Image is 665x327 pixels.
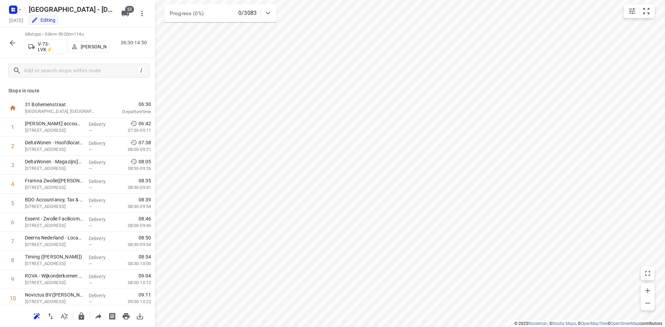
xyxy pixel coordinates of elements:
span: 07:38 [139,139,151,146]
p: [STREET_ADDRESS] [25,127,83,134]
p: [GEOGRAPHIC_DATA], [GEOGRAPHIC_DATA] [25,108,97,115]
span: 08:05 [139,158,151,165]
p: [PERSON_NAME] [81,44,106,49]
span: 52 [125,6,134,13]
p: Delivery [89,273,114,280]
a: Routetitan [528,321,548,326]
div: Progress (0%)0/3083 [164,4,276,22]
p: Delivery [89,254,114,261]
span: • [72,31,74,37]
p: 08:00-10:12 [117,279,151,286]
span: Reverse route [44,312,57,319]
div: 7 [11,238,14,245]
p: [STREET_ADDRESS] [25,146,83,153]
span: 06:42 [139,120,151,127]
div: 2 [11,143,14,149]
p: DeltaWonen - Magazijn(Angela Franken) [25,158,83,165]
h5: [GEOGRAPHIC_DATA] - [DATE] [26,4,116,15]
svg: Early [130,120,137,127]
svg: Early [130,139,137,146]
button: More [135,7,149,20]
div: 10 [10,295,16,302]
span: 08:35 [139,177,151,184]
p: [STREET_ADDRESS] [25,165,83,172]
div: 6 [11,219,14,226]
div: You are currently in edit mode. [31,17,55,24]
p: Departure time [105,108,151,115]
span: Share route [91,312,105,319]
span: — [89,242,92,247]
span: 09:04 [139,272,151,279]
p: [STREET_ADDRESS] [25,203,83,210]
span: 08:54 [139,253,151,260]
span: — [89,166,92,171]
p: Delivery [89,178,114,185]
p: Stops in route [8,87,147,94]
span: Print shipping labels [105,312,119,319]
p: Framna Zwolle(Nadine Seinstra) [25,177,83,184]
p: Oude Deventerstraatweg 42, Zwolle [25,279,83,286]
p: 06:30-14:50 [121,39,150,46]
span: — [89,147,92,152]
span: 09:11 [139,291,151,298]
p: [STREET_ADDRESS] [25,260,83,267]
svg: Early [130,158,137,165]
p: 08:30-09:54 [117,241,151,248]
div: 5 [11,200,14,207]
p: Delivery [89,140,114,147]
input: Add or search stops within route [24,65,138,76]
p: Delivery [89,121,114,128]
p: DeltaWonen - Hoofdlocatie(Angela Franken) [25,139,83,146]
p: [STREET_ADDRESS] [25,241,83,248]
h5: [DATE] [6,16,26,24]
p: 08:30-09:54 [117,203,151,210]
span: 08:46 [139,215,151,222]
p: 68 stops • 56km • 8h20m [25,31,109,38]
p: Timing ([PERSON_NAME]) [25,253,83,260]
button: V-73-LVK⚡ [25,39,66,54]
p: [STREET_ADDRESS] [25,222,83,229]
div: 3 [11,162,14,169]
span: 06:30 [105,101,151,108]
p: 31 Bohemenstraat [25,101,97,108]
p: Deerns Nederland - Locatie Zwolle(Art van Lohuizen) [25,234,83,241]
p: [STREET_ADDRESS] [25,298,83,305]
span: — [89,185,92,190]
span: — [89,223,92,228]
p: 0/3083 [238,9,257,17]
button: 52 [118,7,132,20]
span: — [89,299,92,305]
div: 9 [11,276,14,283]
p: [STREET_ADDRESS] [25,184,83,191]
span: Progress (0%) [170,10,204,17]
p: 08:30-10:00 [117,260,151,267]
p: KRC Van Elderen accountants | belastingadviseurs BV(Patricia Bouman of Corina Salman) [25,120,83,127]
p: 08:00-09:46 [117,222,151,229]
p: Delivery [89,292,114,299]
p: Delivery [89,216,114,223]
p: 08:30-09:26 [117,165,151,172]
div: / [138,67,145,74]
span: — [89,204,92,209]
p: Delivery [89,197,114,204]
span: 08:50 [139,234,151,241]
p: BDO Accountancy, Tax & Legal Bv. Zwolle(Facilitaire zaken) [25,196,83,203]
p: V-73-LVK⚡ [38,41,63,52]
span: — [89,261,92,266]
button: [PERSON_NAME] [68,41,109,52]
a: OpenMapTiles [581,321,608,326]
div: 8 [11,257,14,264]
p: 09:00-10:22 [117,298,151,305]
p: ROVA - Wijkonderkomen Zwolle Zuid(Erwin de Redder) [25,272,83,279]
p: 07:30-09:11 [117,127,151,134]
p: Novictus BV(Betul Erikci) [25,291,83,298]
span: — [89,128,92,133]
p: 08:00-09:21 [117,146,151,153]
a: Stadia Maps [552,321,576,326]
p: 08:30-09:41 [117,184,151,191]
div: 4 [11,181,14,188]
span: Sort by time window [57,312,71,319]
span: 08:39 [139,196,151,203]
p: Delivery [89,159,114,166]
div: small contained button group [624,4,655,18]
